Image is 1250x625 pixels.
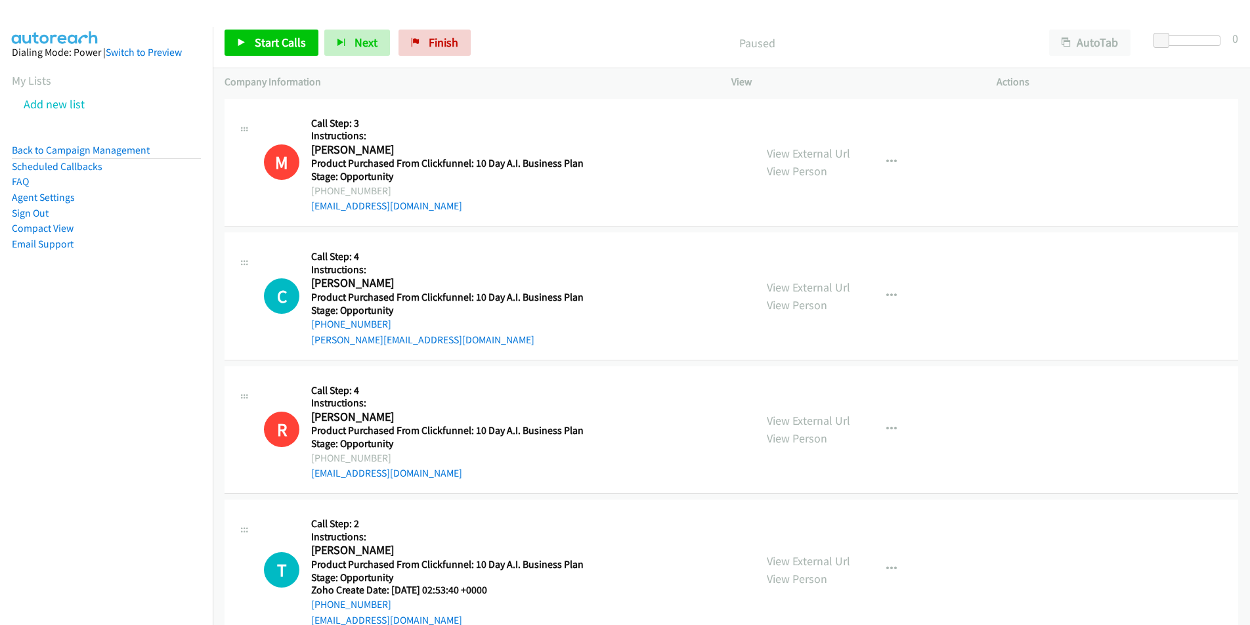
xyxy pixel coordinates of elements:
a: View Person [767,297,827,312]
div: 0 [1232,30,1238,47]
span: Start Calls [255,35,306,50]
a: View Person [767,571,827,586]
p: Actions [997,74,1238,90]
p: View [731,74,973,90]
a: View External Url [767,280,850,295]
p: Paused [488,34,1025,52]
a: View External Url [767,146,850,161]
a: [EMAIL_ADDRESS][DOMAIN_NAME] [311,200,462,212]
h5: Product Purchased From Clickfunnel: 10 Day A.I. Business Plan [311,291,584,304]
a: Finish [399,30,471,56]
h1: R [264,412,299,447]
h5: Zoho Create Date: [DATE] 02:53:40 +0000 [311,584,584,597]
a: My Lists [12,73,51,88]
a: Switch to Preview [106,46,182,58]
button: Next [324,30,390,56]
h5: Call Step: 4 [311,384,584,397]
h1: M [264,144,299,180]
div: Delay between calls (in seconds) [1160,35,1220,46]
div: This number is on the do not call list [264,144,299,180]
h5: Stage: Opportunity [311,170,584,183]
a: [PERSON_NAME][EMAIL_ADDRESS][DOMAIN_NAME] [311,334,534,346]
div: [PHONE_NUMBER] [311,183,584,199]
h5: Stage: Opportunity [311,304,584,317]
a: FAQ [12,175,29,188]
h5: Call Step: 4 [311,250,584,263]
h2: [PERSON_NAME] [311,410,579,425]
a: [EMAIL_ADDRESS][DOMAIN_NAME] [311,467,462,479]
h2: [PERSON_NAME] [311,142,579,158]
a: View Person [767,431,827,446]
a: Back to Campaign Management [12,144,150,156]
h5: Stage: Opportunity [311,571,584,584]
h5: Instructions: [311,263,584,276]
a: Sign Out [12,207,49,219]
a: Agent Settings [12,191,75,204]
a: View External Url [767,553,850,569]
button: AutoTab [1049,30,1131,56]
a: [PHONE_NUMBER] [311,598,391,611]
h5: Stage: Opportunity [311,437,584,450]
h5: Product Purchased From Clickfunnel: 10 Day A.I. Business Plan [311,424,584,437]
a: Compact View [12,222,74,234]
h5: Instructions: [311,530,584,544]
h1: T [264,552,299,588]
div: The call is yet to be attempted [264,552,299,588]
a: Add new list [24,97,85,112]
h5: Call Step: 2 [311,517,584,530]
p: Company Information [225,74,708,90]
h2: [PERSON_NAME] [311,543,579,558]
a: Email Support [12,238,74,250]
a: Scheduled Callbacks [12,160,102,173]
a: View External Url [767,413,850,428]
span: Next [355,35,377,50]
a: View Person [767,163,827,179]
a: [PHONE_NUMBER] [311,318,391,330]
h5: Instructions: [311,129,584,142]
div: This number is on the do not call list [264,412,299,447]
h5: Call Step: 3 [311,117,584,130]
h2: [PERSON_NAME] [311,276,579,291]
div: Dialing Mode: Power | [12,45,201,60]
h5: Instructions: [311,397,584,410]
h5: Product Purchased From Clickfunnel: 10 Day A.I. Business Plan [311,558,584,571]
div: [PHONE_NUMBER] [311,450,584,466]
div: The call is yet to be attempted [264,278,299,314]
a: Start Calls [225,30,318,56]
h1: C [264,278,299,314]
h5: Product Purchased From Clickfunnel: 10 Day A.I. Business Plan [311,157,584,170]
span: Finish [429,35,458,50]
